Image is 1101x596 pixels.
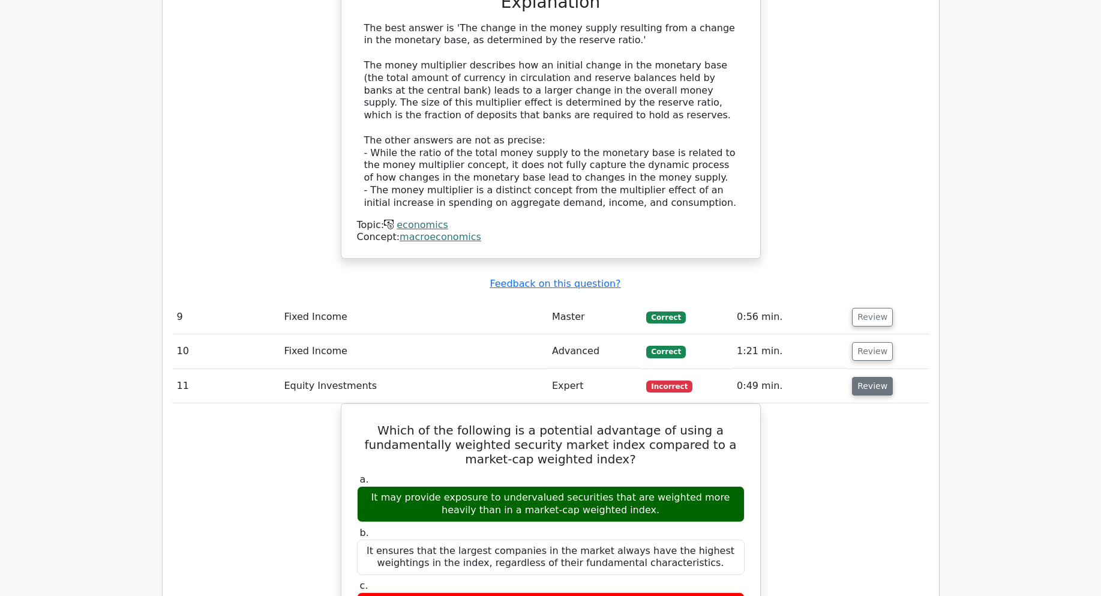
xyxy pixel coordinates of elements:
[732,369,847,403] td: 0:49 min.
[547,369,641,403] td: Expert
[547,334,641,369] td: Advanced
[360,474,369,485] span: a.
[357,231,745,244] div: Concept:
[364,22,737,209] div: The best answer is 'The change in the money supply resulting from a change in the monetary base, ...
[280,334,548,369] td: Fixed Income
[172,334,280,369] td: 10
[356,423,746,466] h5: Which of the following is a potential advantage of using a fundamentally weighted security market...
[280,369,548,403] td: Equity Investments
[732,334,847,369] td: 1:21 min.
[852,308,893,327] button: Review
[357,486,745,522] div: It may provide exposure to undervalued securities that are weighted more heavily than in a market...
[360,580,368,591] span: c.
[172,369,280,403] td: 11
[400,231,481,242] a: macroeconomics
[357,219,745,232] div: Topic:
[646,381,692,393] span: Incorrect
[646,312,685,324] span: Correct
[397,219,448,230] a: economics
[732,300,847,334] td: 0:56 min.
[360,527,369,538] span: b.
[852,377,893,396] button: Review
[852,342,893,361] button: Review
[646,346,685,358] span: Correct
[280,300,548,334] td: Fixed Income
[172,300,280,334] td: 9
[357,540,745,576] div: It ensures that the largest companies in the market always have the highest weightings in the ind...
[547,300,641,334] td: Master
[490,278,620,289] a: Feedback on this question?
